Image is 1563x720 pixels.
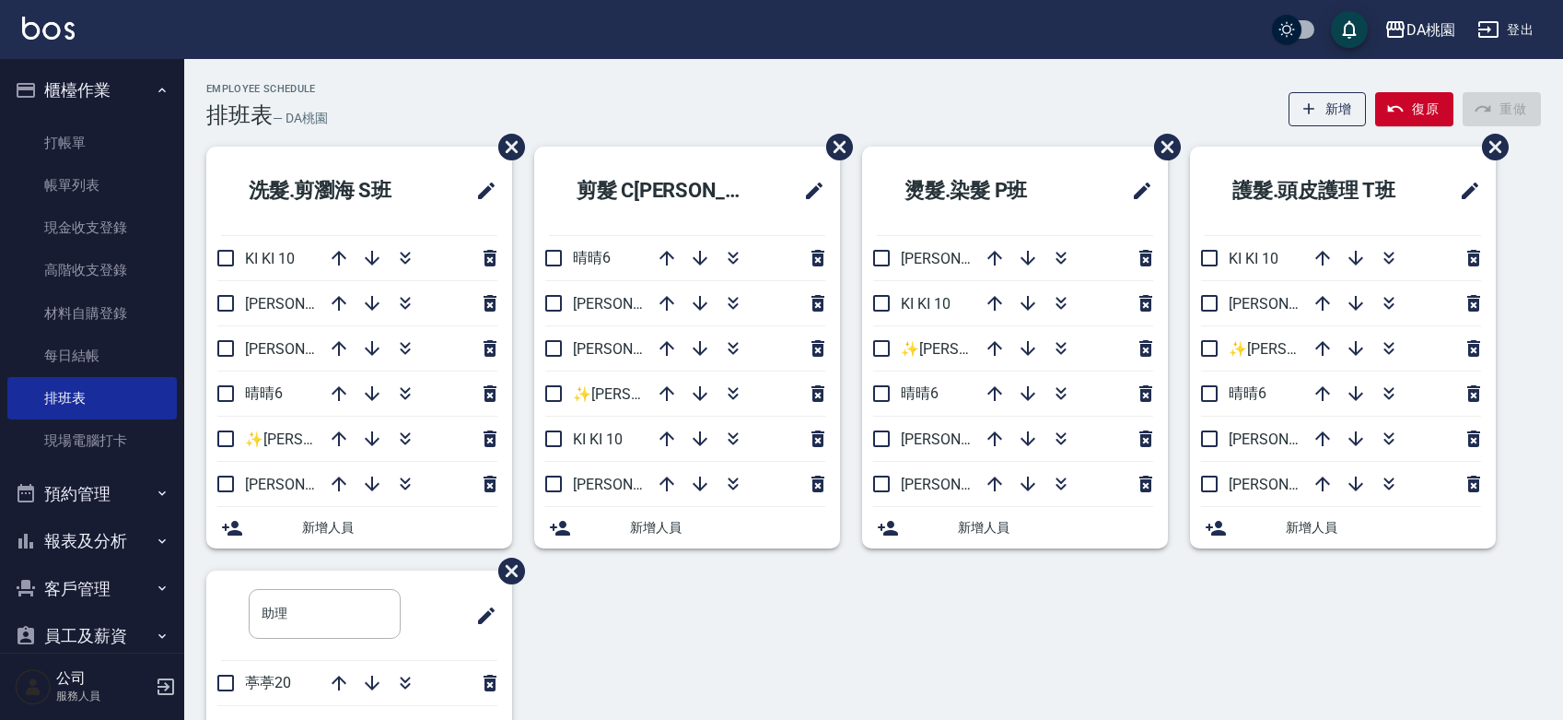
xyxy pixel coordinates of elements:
span: [PERSON_NAME]8 [901,250,1020,267]
span: [PERSON_NAME]3 [901,431,1020,448]
span: KI KI 10 [901,295,951,313]
button: 登出 [1470,13,1541,47]
span: ✨[PERSON_NAME][PERSON_NAME] ✨16 [1229,340,1507,358]
div: 新增人員 [206,507,512,549]
button: 員工及薪資 [7,612,177,660]
span: ✨[PERSON_NAME][PERSON_NAME] ✨16 [245,431,523,448]
span: 刪除班表 [1140,120,1184,174]
span: 晴晴6 [1229,384,1266,402]
p: 服務人員 [56,688,150,704]
span: KI KI 10 [245,250,295,267]
button: 報表及分析 [7,517,177,565]
button: 新增 [1289,92,1367,126]
button: save [1331,11,1368,48]
a: 現金收支登錄 [7,207,177,249]
span: 修改班表的標題 [464,594,497,638]
span: 修改班表的標題 [792,169,825,213]
a: 每日結帳 [7,335,177,377]
span: 葶葶20 [245,674,291,691]
span: ✨[PERSON_NAME][PERSON_NAME] ✨16 [901,340,1179,358]
a: 現場電腦打卡 [7,419,177,462]
button: 預約管理 [7,470,177,518]
span: 新增人員 [958,518,1153,537]
span: 新增人員 [630,518,825,537]
span: 刪除班表 [812,120,856,174]
span: [PERSON_NAME]5 [573,340,692,358]
button: 客戶管理 [7,565,177,613]
span: [PERSON_NAME]8 [1229,431,1347,448]
span: [PERSON_NAME]8 [573,295,692,313]
span: [PERSON_NAME]3 [573,476,692,493]
span: [PERSON_NAME]3 [245,476,364,493]
h2: 燙髮.染髮 P班 [877,158,1088,224]
h2: 洗髮.剪瀏海 S班 [221,158,441,224]
div: DA桃園 [1406,18,1455,41]
span: 刪除班表 [484,120,528,174]
h2: Employee Schedule [206,83,328,95]
a: 高階收支登錄 [7,249,177,291]
button: DA桃園 [1377,11,1463,49]
a: 打帳單 [7,122,177,164]
span: [PERSON_NAME]5 [901,476,1020,493]
span: [PERSON_NAME]5 [1229,476,1347,493]
button: 復原 [1375,92,1453,126]
span: 新增人員 [302,518,497,537]
a: 帳單列表 [7,164,177,207]
a: 排班表 [7,377,177,419]
span: 晴晴6 [573,249,611,266]
span: [PERSON_NAME]3 [1229,295,1347,313]
span: [PERSON_NAME]5 [245,295,364,313]
span: 修改班表的標題 [1120,169,1153,213]
h2: 剪髮 C[PERSON_NAME] [549,158,779,224]
span: 修改班表的標題 [464,169,497,213]
span: 刪除班表 [1468,120,1511,174]
span: 新增人員 [1286,518,1481,537]
span: 修改班表的標題 [1448,169,1481,213]
span: KI KI 10 [573,431,623,448]
h6: — DA桃園 [273,109,328,128]
button: 櫃檯作業 [7,66,177,114]
span: 晴晴6 [901,384,939,402]
img: Person [15,668,52,705]
div: 新增人員 [862,507,1168,549]
span: ✨[PERSON_NAME][PERSON_NAME] ✨16 [573,385,851,403]
h3: 排班表 [206,102,273,128]
span: [PERSON_NAME]8 [245,340,364,358]
img: Logo [22,17,75,40]
span: 晴晴6 [245,384,283,402]
div: 新增人員 [534,507,840,549]
span: KI KI 10 [1229,250,1278,267]
span: 刪除班表 [484,544,528,598]
div: 新增人員 [1190,507,1496,549]
a: 材料自購登錄 [7,292,177,335]
input: 排版標題 [249,589,401,639]
h5: 公司 [56,669,150,688]
h2: 護髮.頭皮護理 T班 [1205,158,1435,224]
